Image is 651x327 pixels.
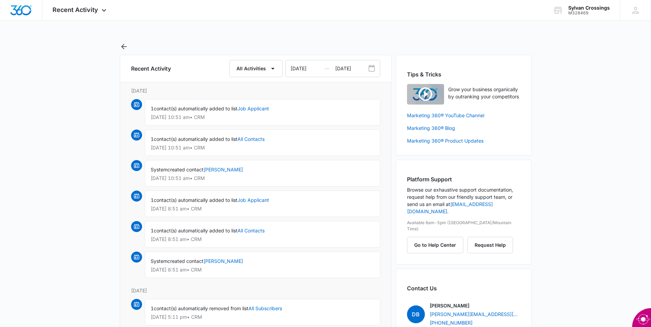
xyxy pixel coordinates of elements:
[407,186,520,215] p: Browse our exhaustive support documentation, request help from our friendly support team, or send...
[151,228,154,233] span: 1
[154,228,237,233] span: contact(s) automatically added to list
[151,115,374,120] p: [DATE] 10:51 am • CRM
[407,124,520,132] a: Marketing 360® Blog
[568,5,610,11] div: account name
[325,60,329,77] span: —
[151,145,374,150] p: [DATE] 10:51 am • CRM
[286,60,335,77] input: Date Range From
[430,319,473,326] a: [PHONE_NUMBER]
[131,87,380,94] p: [DATE]
[151,176,374,181] p: [DATE] 10:51 am • CRM
[151,267,374,272] p: [DATE] 8:51 am • CRM
[407,175,520,183] h2: Platform Support
[151,136,154,142] span: 1
[151,258,167,264] span: System
[467,242,513,248] a: Request Help
[568,11,610,15] div: account id
[430,302,469,309] p: [PERSON_NAME]
[237,106,269,111] a: Job Applicant
[248,305,282,311] a: All Subscribers
[167,167,204,172] span: created contact
[286,60,380,77] div: Date Range Input Group
[151,305,154,311] span: 1
[151,197,154,203] span: 1
[204,167,243,172] a: [PERSON_NAME]
[151,206,374,211] p: [DATE] 8:51 am • CRM
[151,106,154,111] span: 1
[407,70,520,78] h2: Tips & Tricks
[154,305,248,311] span: contact(s) automatically removed from list
[53,6,98,13] span: Recent Activity
[131,64,171,73] h6: Recent Activity
[237,228,265,233] a: All Contacts
[407,220,520,232] p: Available 8am-5pm ([GEOGRAPHIC_DATA]/Mountain Time)
[407,284,520,292] h2: Contact Us
[407,242,467,248] a: Go to Help Center
[448,86,520,100] p: Grow your business organically by outranking your competitors
[237,136,265,142] a: All Contacts
[151,315,374,319] p: [DATE] 5:11 pm • CRM
[237,197,269,203] a: Job Applicant
[407,237,463,253] button: Go to Help Center
[467,237,513,253] button: Request Help
[204,258,243,264] a: [PERSON_NAME]
[154,197,237,203] span: contact(s) automatically added to list
[151,237,374,242] p: [DATE] 8:51 am • CRM
[407,305,425,323] span: DB
[407,137,520,144] a: Marketing 360® Product Updates
[131,287,380,294] p: [DATE]
[407,112,520,119] a: Marketing 360® YouTube Channel
[407,84,444,105] img: Quick Overview Video
[154,106,237,111] span: contact(s) automatically added to list
[335,60,380,77] input: Date Range To
[430,311,520,318] a: [PERSON_NAME][EMAIL_ADDRESS][PERSON_NAME][DOMAIN_NAME]
[229,60,283,77] button: All Activities
[167,258,204,264] span: created contact
[154,136,237,142] span: contact(s) automatically added to list
[151,167,167,172] span: System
